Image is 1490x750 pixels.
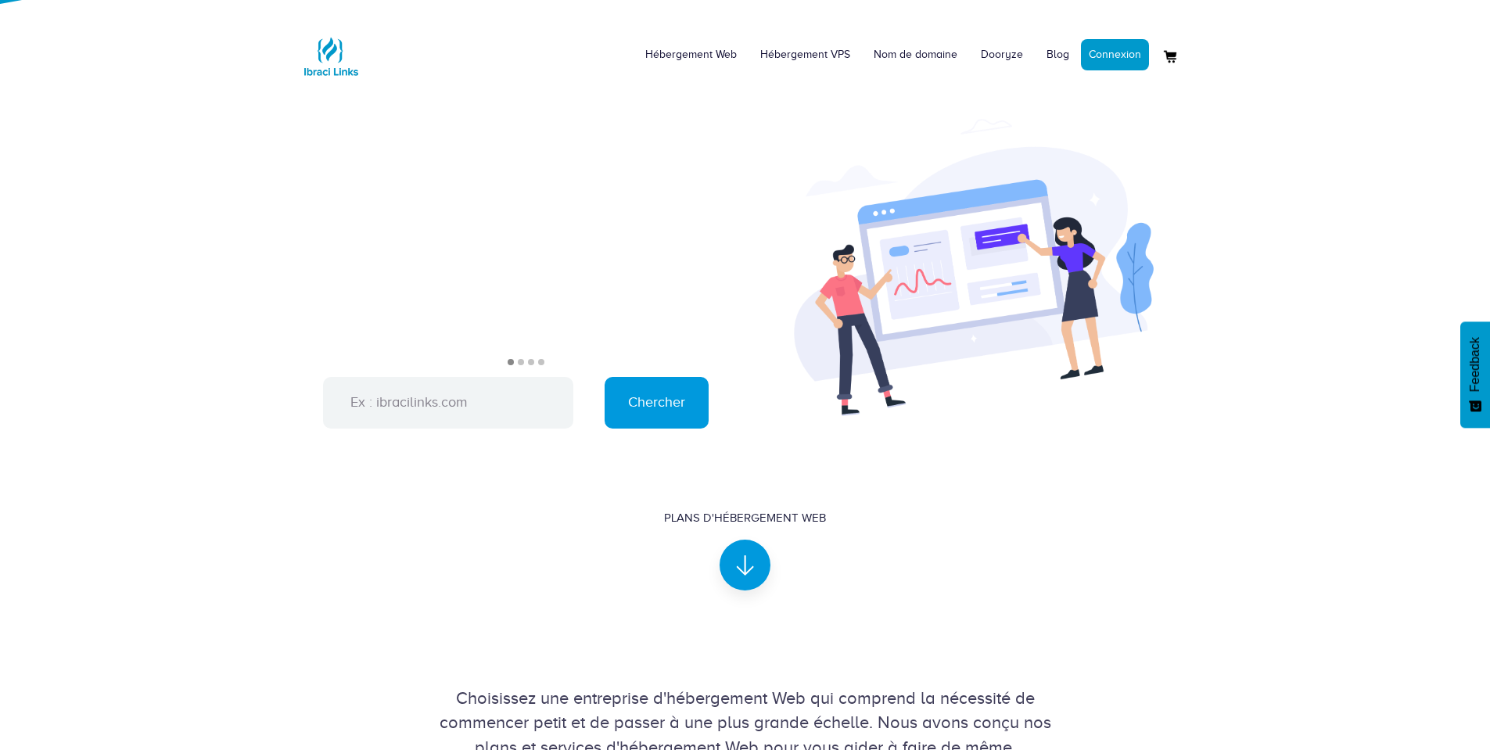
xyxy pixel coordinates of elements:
a: Logo Ibraci Links [300,12,362,88]
img: Logo Ibraci Links [300,25,362,88]
input: Ex : ibracilinks.com [323,377,573,429]
a: Dooryze [969,31,1035,78]
a: Plans d'hébergement Web [664,510,826,577]
a: Connexion [1081,39,1149,70]
input: Chercher [605,377,709,429]
span: Feedback [1468,337,1482,392]
a: Hébergement Web [634,31,749,78]
button: Feedback - Afficher l’enquête [1460,321,1490,428]
a: Blog [1035,31,1081,78]
a: Hébergement VPS [749,31,862,78]
div: Plans d'hébergement Web [664,510,826,526]
a: Nom de domaine [862,31,969,78]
